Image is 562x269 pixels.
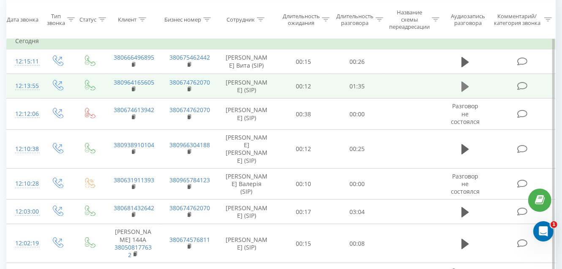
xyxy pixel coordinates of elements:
div: Статус [79,16,96,23]
td: 00:38 [277,99,330,130]
div: Длительность ожидания [283,12,320,27]
div: 12:15:11 [15,53,33,70]
a: 380675462442 [169,53,210,61]
a: 380674613942 [114,106,154,114]
a: 380508177632 [115,243,152,259]
td: [PERSON_NAME] (SIP) [217,200,277,224]
div: 12:12:06 [15,106,33,122]
span: 1 [551,221,557,228]
td: 00:17 [277,200,330,224]
div: Дата звонка [7,16,38,23]
a: 380938910104 [114,141,154,149]
td: 00:15 [277,49,330,74]
a: 380631911393 [114,176,154,184]
a: 380674762070 [169,204,210,212]
div: Аудиозапись разговора [447,12,489,27]
a: 380674576811 [169,236,210,244]
td: 00:08 [330,224,384,263]
div: Клиент [118,16,136,23]
td: Сегодня [7,33,556,49]
td: 00:00 [330,99,384,130]
a: 380965784123 [169,176,210,184]
div: Тип звонка [47,12,65,27]
td: 00:12 [277,74,330,99]
div: 12:10:38 [15,141,33,157]
a: 380674762070 [169,78,210,86]
td: 00:10 [277,168,330,200]
span: Разговор не состоялся [451,172,480,195]
div: 12:13:55 [15,78,33,94]
div: 12:10:28 [15,176,33,192]
td: [PERSON_NAME] (SIP) [217,74,277,99]
div: 12:02:19 [15,235,33,252]
td: 00:00 [330,168,384,200]
td: 03:04 [330,200,384,224]
td: [PERSON_NAME] (SIP) [217,99,277,130]
div: Комментарий/категория звонка [493,12,542,27]
a: 380681432642 [114,204,154,212]
td: [PERSON_NAME] Вита (SIP) [217,49,277,74]
td: [PERSON_NAME] (SIP) [217,224,277,263]
div: 12:03:00 [15,203,33,220]
td: [PERSON_NAME] 144А [105,224,161,263]
td: 00:25 [330,129,384,168]
a: 380674762070 [169,106,210,114]
td: 00:26 [330,49,384,74]
td: [PERSON_NAME] [PERSON_NAME] (SIP) [217,129,277,168]
td: [PERSON_NAME] Валерія (SIP) [217,168,277,200]
span: Разговор не состоялся [451,102,480,125]
td: 00:15 [277,224,330,263]
div: Название схемы переадресации [389,9,430,30]
td: 01:35 [330,74,384,99]
div: Сотрудник [226,16,255,23]
div: Длительность разговора [336,12,374,27]
td: 00:12 [277,129,330,168]
a: 380964165605 [114,78,154,86]
a: 380666496895 [114,53,154,61]
div: Бизнес номер [164,16,201,23]
a: 380966304188 [169,141,210,149]
iframe: Intercom live chat [533,221,554,242]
